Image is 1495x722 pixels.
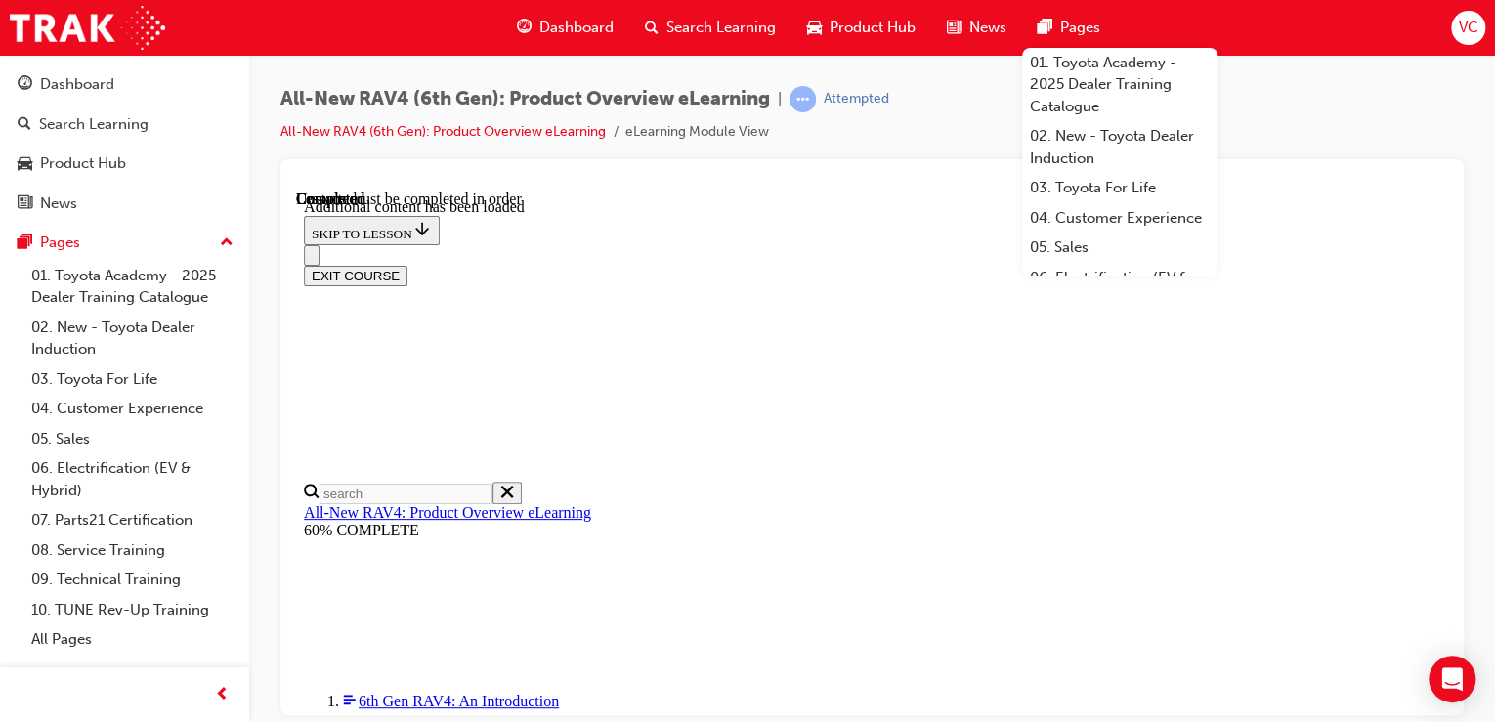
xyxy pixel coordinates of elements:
[23,394,241,424] a: 04. Customer Experience
[666,17,776,39] span: Search Learning
[8,225,241,261] button: Pages
[517,16,532,40] span: guage-icon
[501,8,629,48] a: guage-iconDashboard
[18,116,31,134] span: search-icon
[625,121,769,144] li: eLearning Module View
[778,88,782,110] span: |
[1038,16,1052,40] span: pages-icon
[39,113,149,136] div: Search Learning
[8,146,241,182] a: Product Hub
[1022,48,1217,122] a: 01. Toyota Academy - 2025 Dealer Training Catalogue
[824,90,889,108] div: Attempted
[18,76,32,94] span: guage-icon
[1022,233,1217,263] a: 05. Sales
[40,192,77,215] div: News
[1458,17,1477,39] span: VC
[23,453,241,505] a: 06. Electrification (EV & Hybrid)
[40,152,126,175] div: Product Hub
[645,16,659,40] span: search-icon
[18,155,32,173] span: car-icon
[830,17,916,39] span: Product Hub
[23,505,241,535] a: 07. Parts21 Certification
[23,424,241,454] a: 05. Sales
[1451,11,1485,45] button: VC
[10,6,165,50] img: Trak
[23,595,241,625] a: 10. TUNE Rev-Up Training
[23,565,241,595] a: 09. Technical Training
[1022,121,1217,173] a: 02. New - Toyota Dealer Induction
[790,86,816,112] span: learningRecordVerb_ATTEMPT-icon
[969,17,1006,39] span: News
[1022,203,1217,234] a: 04. Customer Experience
[40,232,80,254] div: Pages
[931,8,1022,48] a: news-iconNews
[23,364,241,395] a: 03. Toyota For Life
[8,66,241,103] a: Dashboard
[220,231,234,256] span: up-icon
[8,106,241,143] a: Search Learning
[23,535,241,566] a: 08. Service Training
[1022,263,1217,315] a: 06. Electrification (EV & Hybrid)
[18,195,32,213] span: news-icon
[8,186,241,222] a: News
[791,8,931,48] a: car-iconProduct Hub
[1022,8,1116,48] a: pages-iconPages
[947,16,961,40] span: news-icon
[539,17,614,39] span: Dashboard
[1429,656,1475,702] div: Open Intercom Messenger
[23,261,241,313] a: 01. Toyota Academy - 2025 Dealer Training Catalogue
[23,313,241,364] a: 02. New - Toyota Dealer Induction
[18,234,32,252] span: pages-icon
[1060,17,1100,39] span: Pages
[40,73,114,96] div: Dashboard
[807,16,822,40] span: car-icon
[280,123,606,140] a: All-New RAV4 (6th Gen): Product Overview eLearning
[1022,173,1217,203] a: 03. Toyota For Life
[215,683,230,707] span: prev-icon
[23,624,241,655] a: All Pages
[280,88,770,110] span: All-New RAV4 (6th Gen): Product Overview eLearning
[629,8,791,48] a: search-iconSearch Learning
[8,63,241,225] button: DashboardSearch LearningProduct HubNews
